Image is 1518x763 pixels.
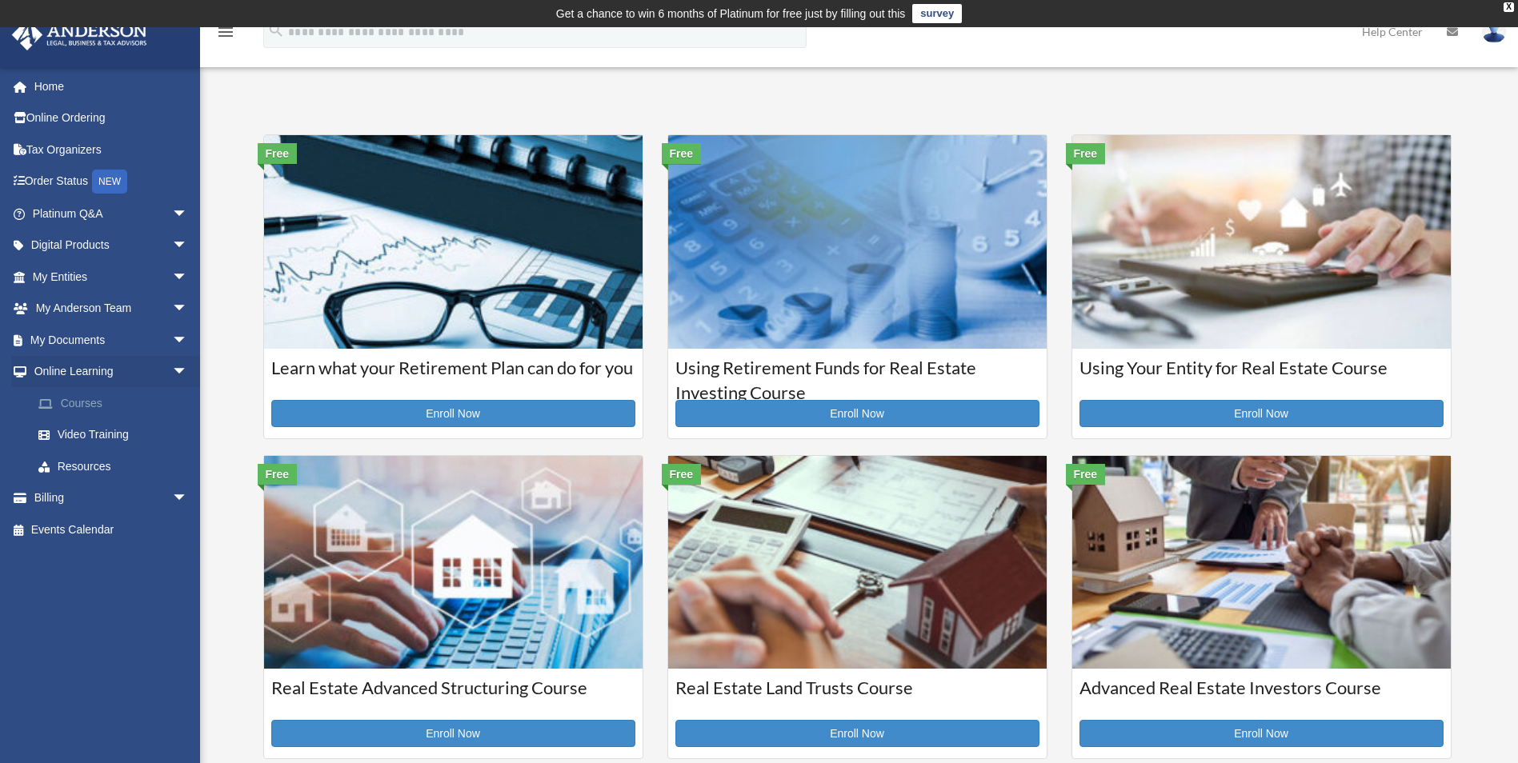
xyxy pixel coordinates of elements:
[258,464,298,485] div: Free
[11,356,212,388] a: Online Learningarrow_drop_down
[1066,143,1106,164] div: Free
[1504,2,1514,12] div: close
[271,720,635,747] a: Enroll Now
[1482,20,1506,43] img: User Pic
[11,230,212,262] a: Digital Productsarrow_drop_down
[267,22,285,39] i: search
[11,134,212,166] a: Tax Organizers
[92,170,127,194] div: NEW
[1066,464,1106,485] div: Free
[172,198,204,230] span: arrow_drop_down
[271,400,635,427] a: Enroll Now
[172,261,204,294] span: arrow_drop_down
[11,102,212,134] a: Online Ordering
[1079,720,1444,747] a: Enroll Now
[172,482,204,515] span: arrow_drop_down
[1079,356,1444,396] h3: Using Your Entity for Real Estate Course
[675,356,1039,396] h3: Using Retirement Funds for Real Estate Investing Course
[22,419,212,451] a: Video Training
[675,676,1039,716] h3: Real Estate Land Trusts Course
[258,143,298,164] div: Free
[22,450,212,482] a: Resources
[271,356,635,396] h3: Learn what your Retirement Plan can do for you
[11,293,212,325] a: My Anderson Teamarrow_drop_down
[22,387,212,419] a: Courses
[11,482,212,514] a: Billingarrow_drop_down
[11,198,212,230] a: Platinum Q&Aarrow_drop_down
[172,293,204,326] span: arrow_drop_down
[556,4,906,23] div: Get a chance to win 6 months of Platinum for free just by filling out this
[662,464,702,485] div: Free
[172,230,204,262] span: arrow_drop_down
[216,28,235,42] a: menu
[11,166,212,198] a: Order StatusNEW
[216,22,235,42] i: menu
[675,400,1039,427] a: Enroll Now
[675,720,1039,747] a: Enroll Now
[271,676,635,716] h3: Real Estate Advanced Structuring Course
[11,324,212,356] a: My Documentsarrow_drop_down
[1079,400,1444,427] a: Enroll Now
[1079,676,1444,716] h3: Advanced Real Estate Investors Course
[172,324,204,357] span: arrow_drop_down
[11,70,212,102] a: Home
[912,4,962,23] a: survey
[7,19,152,50] img: Anderson Advisors Platinum Portal
[172,356,204,389] span: arrow_drop_down
[662,143,702,164] div: Free
[11,513,212,545] a: Events Calendar
[11,261,212,293] a: My Entitiesarrow_drop_down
